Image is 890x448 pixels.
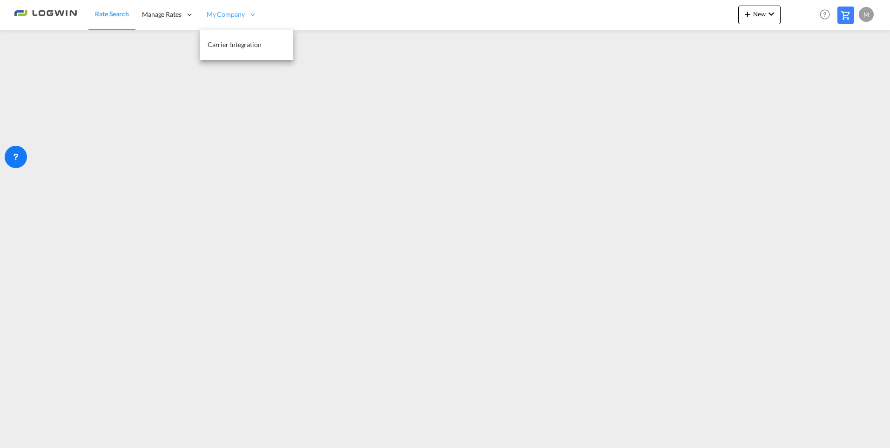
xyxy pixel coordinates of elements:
[95,10,129,18] span: Rate Search
[14,4,77,25] img: 2761ae10d95411efa20a1f5e0282d2d7.png
[200,30,293,60] a: Carrier Integration
[207,10,245,19] span: My Company
[208,41,262,48] span: Carrier Integration
[742,8,753,20] md-icon: icon-plus 400-fg
[738,6,781,24] button: icon-plus 400-fgNewicon-chevron-down
[742,10,777,18] span: New
[859,7,874,22] div: M
[817,7,833,22] span: Help
[766,8,777,20] md-icon: icon-chevron-down
[817,7,837,23] div: Help
[142,10,182,19] span: Manage Rates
